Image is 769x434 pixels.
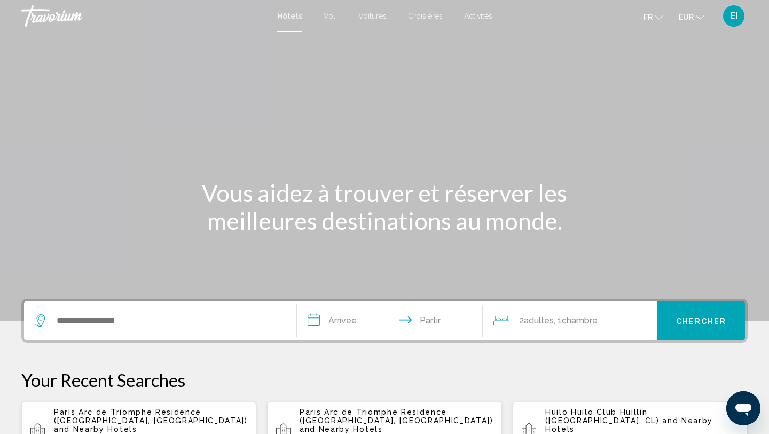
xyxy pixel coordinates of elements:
[730,10,738,21] font: EI
[54,425,137,433] span: and Nearby Hotels
[300,425,383,433] span: and Nearby Hotels
[297,301,483,340] button: Dates d'arrivée et de départ
[54,408,248,425] span: Paris Arc de Triomphe Residence ([GEOGRAPHIC_DATA], [GEOGRAPHIC_DATA])
[562,315,598,325] font: Chambre
[519,315,524,325] font: 2
[524,315,554,325] font: adultes
[657,301,745,340] button: Chercher
[644,13,653,21] font: fr
[720,5,748,27] button: Menu utilisateur
[554,315,562,325] font: , 1
[277,12,302,20] a: Hôtels
[679,9,704,25] button: Changer de devise
[300,408,493,425] span: Paris Arc de Triomphe Residence ([GEOGRAPHIC_DATA], [GEOGRAPHIC_DATA])
[679,13,694,21] font: EUR
[202,179,567,235] font: Vous aidez à trouver et réserver les meilleures destinations au monde.
[483,301,658,340] button: Voyageurs : 2 adultes, 0 enfants
[464,12,492,20] a: Activités
[726,391,760,425] iframe: Bouton de lancement de la fenêtre de messagerie
[24,301,745,340] div: Widget de recherche
[408,12,443,20] a: Croisières
[21,5,266,27] a: Travorium
[545,408,660,425] span: Huilo Huilo Club Huillin ([GEOGRAPHIC_DATA], CL)
[676,317,727,325] font: Chercher
[545,416,713,433] span: and Nearby Hotels
[358,12,387,20] a: Voitures
[324,12,337,20] a: Vol.
[21,369,748,391] p: Your Recent Searches
[644,9,663,25] button: Changer de langue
